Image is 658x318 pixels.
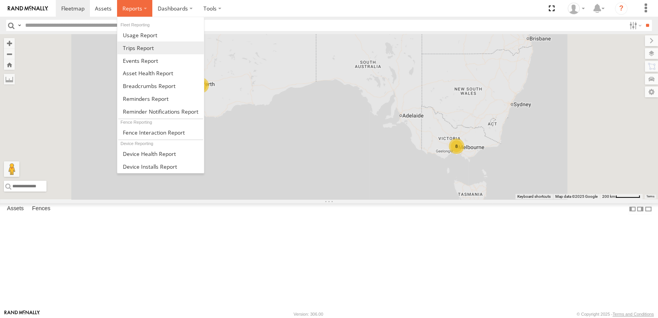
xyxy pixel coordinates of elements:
a: Visit our Website [4,310,40,318]
label: Fences [28,204,54,214]
i: ? [615,2,627,15]
button: Zoom out [4,48,15,59]
label: Dock Summary Table to the Right [636,203,644,214]
a: Trips Report [117,41,204,54]
button: Map Scale: 200 km per 60 pixels [600,194,642,199]
label: Map Settings [645,86,658,97]
label: Dock Summary Table to the Left [629,203,636,214]
a: Asset Health Report [117,67,204,79]
label: Search Filter Options [626,20,643,31]
button: Drag Pegman onto the map to open Street View [4,161,19,177]
div: Version: 306.00 [294,312,323,316]
a: Fence Interaction Report [117,126,204,139]
a: Device Health Report [117,147,204,160]
a: Terms and Conditions [613,312,654,316]
span: 200 km [602,194,615,199]
button: Zoom in [4,38,15,48]
a: Usage Report [117,29,204,41]
button: Keyboard shortcuts [517,194,551,199]
a: Service Reminder Notifications Report [117,105,204,118]
a: Device Installs Report [117,160,204,173]
button: Zoom Home [4,59,15,70]
span: Map data ©2025 Google [555,194,598,199]
a: Breadcrumbs Report [117,79,204,92]
div: © Copyright 2025 - [577,312,654,316]
div: Emma Bailey [565,3,587,14]
img: rand-logo.svg [8,6,48,11]
a: Reminders Report [117,92,204,105]
label: Measure [4,74,15,85]
label: Hide Summary Table [644,203,652,214]
label: Assets [3,204,28,214]
a: Full Events Report [117,54,204,67]
label: Search Query [16,20,22,31]
a: Terms (opens in new tab) [646,195,655,198]
div: 8 [449,138,464,154]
